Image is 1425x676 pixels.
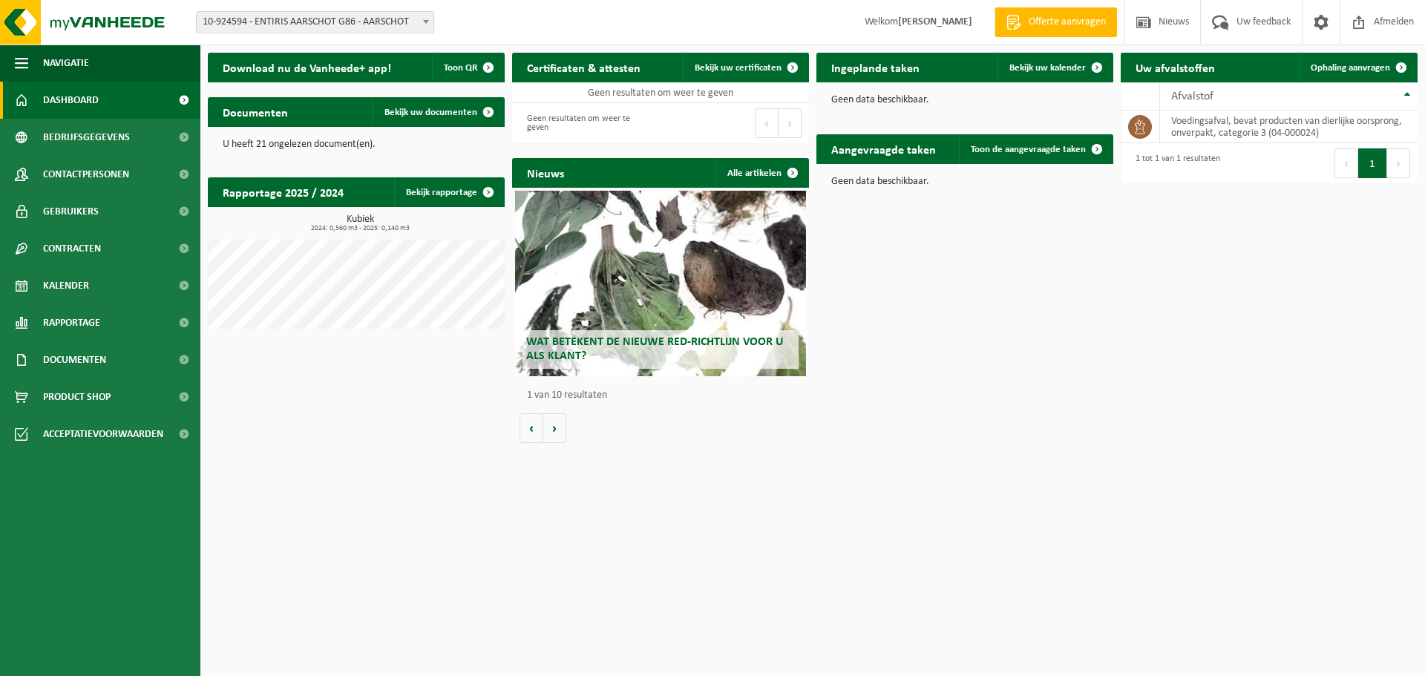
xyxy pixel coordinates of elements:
span: Toon de aangevraagde taken [971,145,1086,154]
span: Offerte aanvragen [1025,15,1110,30]
h2: Ingeplande taken [816,53,934,82]
a: Offerte aanvragen [995,7,1117,37]
h2: Certificaten & attesten [512,53,655,82]
span: Documenten [43,341,106,378]
a: Bekijk uw documenten [373,97,503,127]
span: Bekijk uw documenten [384,108,477,117]
span: Wat betekent de nieuwe RED-richtlijn voor u als klant? [526,336,783,362]
a: Wat betekent de nieuwe RED-richtlijn voor u als klant? [515,191,806,376]
div: Geen resultaten om weer te geven [520,107,653,140]
td: Geen resultaten om weer te geven [512,82,809,103]
span: Acceptatievoorwaarden [43,416,163,453]
span: Contactpersonen [43,156,129,193]
span: Gebruikers [43,193,99,230]
a: Toon de aangevraagde taken [959,134,1112,164]
button: Next [1387,148,1410,178]
h2: Nieuws [512,158,579,187]
p: Geen data beschikbaar. [831,95,1098,105]
span: Rapportage [43,304,100,341]
strong: [PERSON_NAME] [898,16,972,27]
p: U heeft 21 ongelezen document(en). [223,140,490,150]
span: 2024: 0,560 m3 - 2025: 0,140 m3 [215,225,505,232]
span: Product Shop [43,378,111,416]
button: Previous [1334,148,1358,178]
button: Next [779,108,802,138]
a: Bekijk uw certificaten [683,53,807,82]
span: Afvalstof [1171,91,1213,102]
a: Bekijk rapportage [394,177,503,207]
button: Previous [755,108,779,138]
span: Contracten [43,230,101,267]
h2: Uw afvalstoffen [1121,53,1230,82]
div: 1 tot 1 van 1 resultaten [1128,147,1220,180]
button: Toon QR [432,53,503,82]
span: Toon QR [444,63,477,73]
h2: Documenten [208,97,303,126]
h2: Rapportage 2025 / 2024 [208,177,358,206]
h3: Kubiek [215,214,505,232]
span: 10-924594 - ENTIRIS AARSCHOT G86 - AARSCHOT [196,11,434,33]
span: Bekijk uw certificaten [695,63,782,73]
span: Bekijk uw kalender [1009,63,1086,73]
a: Alle artikelen [715,158,807,188]
span: Kalender [43,267,89,304]
td: voedingsafval, bevat producten van dierlijke oorsprong, onverpakt, categorie 3 (04-000024) [1160,111,1418,143]
span: Ophaling aanvragen [1311,63,1390,73]
span: Dashboard [43,82,99,119]
span: Navigatie [43,45,89,82]
p: 1 van 10 resultaten [527,390,802,401]
button: 1 [1358,148,1387,178]
a: Ophaling aanvragen [1299,53,1416,82]
h2: Aangevraagde taken [816,134,951,163]
p: Geen data beschikbaar. [831,177,1098,187]
button: Vorige [520,413,543,443]
span: Bedrijfsgegevens [43,119,130,156]
button: Volgende [543,413,566,443]
h2: Download nu de Vanheede+ app! [208,53,406,82]
span: 10-924594 - ENTIRIS AARSCHOT G86 - AARSCHOT [197,12,433,33]
a: Bekijk uw kalender [997,53,1112,82]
